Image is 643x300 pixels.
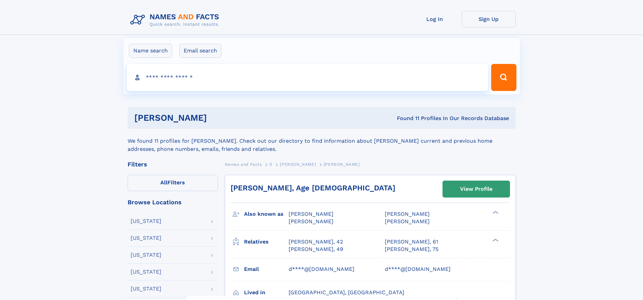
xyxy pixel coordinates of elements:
[225,160,262,168] a: Names and Facts
[179,44,221,58] label: Email search
[289,289,404,296] span: [GEOGRAPHIC_DATA], [GEOGRAPHIC_DATA]
[269,162,272,167] span: S
[131,218,161,224] div: [US_STATE]
[385,238,438,246] a: [PERSON_NAME], 61
[385,246,438,253] a: [PERSON_NAME], 75
[385,218,430,225] span: [PERSON_NAME]
[289,238,343,246] a: [PERSON_NAME], 42
[491,210,499,215] div: ❯
[129,44,172,58] label: Name search
[289,246,343,253] a: [PERSON_NAME], 49
[231,184,395,192] a: [PERSON_NAME], Age [DEMOGRAPHIC_DATA]
[302,115,509,122] div: Found 11 Profiles In Our Records Database
[408,11,462,27] a: Log In
[269,160,272,168] a: S
[131,269,161,275] div: [US_STATE]
[244,263,289,275] h3: Email
[128,175,218,191] label: Filters
[131,286,161,292] div: [US_STATE]
[460,181,492,197] div: View Profile
[131,235,161,241] div: [US_STATE]
[385,211,430,217] span: [PERSON_NAME]
[131,252,161,258] div: [US_STATE]
[134,114,302,122] h1: [PERSON_NAME]
[160,179,167,186] span: All
[491,64,516,91] button: Search Button
[127,64,488,91] input: search input
[244,208,289,220] h3: Also known as
[443,181,510,197] a: View Profile
[128,129,516,153] div: We found 11 profiles for [PERSON_NAME]. Check out our directory to find information about [PERSON...
[280,160,316,168] a: [PERSON_NAME]
[128,11,225,29] img: Logo Names and Facts
[289,211,333,217] span: [PERSON_NAME]
[244,236,289,248] h3: Relatives
[324,162,360,167] span: [PERSON_NAME]
[462,11,516,27] a: Sign Up
[244,287,289,298] h3: Lived in
[128,199,218,205] div: Browse Locations
[128,161,218,167] div: Filters
[289,218,333,225] span: [PERSON_NAME]
[280,162,316,167] span: [PERSON_NAME]
[491,238,499,242] div: ❯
